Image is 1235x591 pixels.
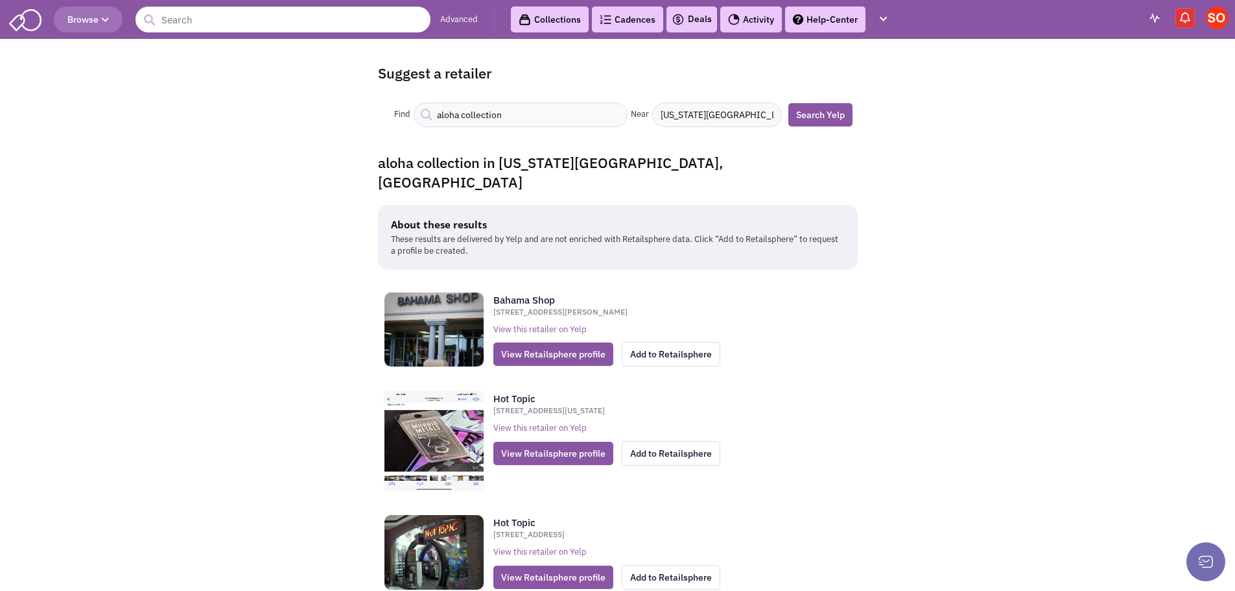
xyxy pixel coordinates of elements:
[628,108,652,121] div: Near
[67,14,109,25] span: Browse
[793,14,803,25] img: help.png
[622,342,720,367] span: Add to Retailsphere
[788,103,853,127] a: Search Yelp
[493,566,613,589] span: View Retailsphere profile
[378,153,858,192] h4: aloha collection in [US_STATE][GEOGRAPHIC_DATA], [GEOGRAPHIC_DATA]
[440,14,478,26] a: Advanced
[652,103,782,127] input: Boston, MA
[785,6,865,32] a: Help-Center
[493,324,587,335] span: View this retailer on Yelp
[493,294,555,306] strong: Bahama Shop
[414,103,628,127] input: Salons, Burgers, Cafe...
[54,6,123,32] button: Browse
[511,6,589,32] a: Collections
[1206,6,1229,29] img: Samantha Ogden
[622,565,720,590] span: Add to Retailsphere
[600,15,611,24] img: Cadences_logo.png
[391,234,838,258] p: These results are delivered by Yelp and are not enriched with Retailsphere data. Click “Add to Re...
[672,12,685,27] img: icon-deals.svg
[493,343,613,366] span: View Retailsphere profile
[493,392,535,405] strong: Hot Topic
[720,6,782,32] a: Activity
[592,6,663,32] a: Cadences
[493,546,587,557] span: View this retailer on Yelp
[391,108,414,121] div: Find
[493,422,587,433] span: View this retailer on Yelp
[519,14,531,26] img: icon-collection-lavender-black.svg
[493,442,613,465] span: View Retailsphere profile
[378,64,858,83] h4: Suggest a retailer
[728,14,740,25] img: Activity.png
[493,529,845,540] div: [STREET_ADDRESS]
[672,12,712,27] a: Deals
[493,516,535,529] strong: Hot Topic
[9,6,41,31] img: SmartAdmin
[135,6,430,32] input: Search
[391,218,838,231] h5: About these results
[622,441,720,466] span: Add to Retailsphere
[493,307,845,317] div: [STREET_ADDRESS][PERSON_NAME]
[493,405,845,416] div: [STREET_ADDRESS][US_STATE]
